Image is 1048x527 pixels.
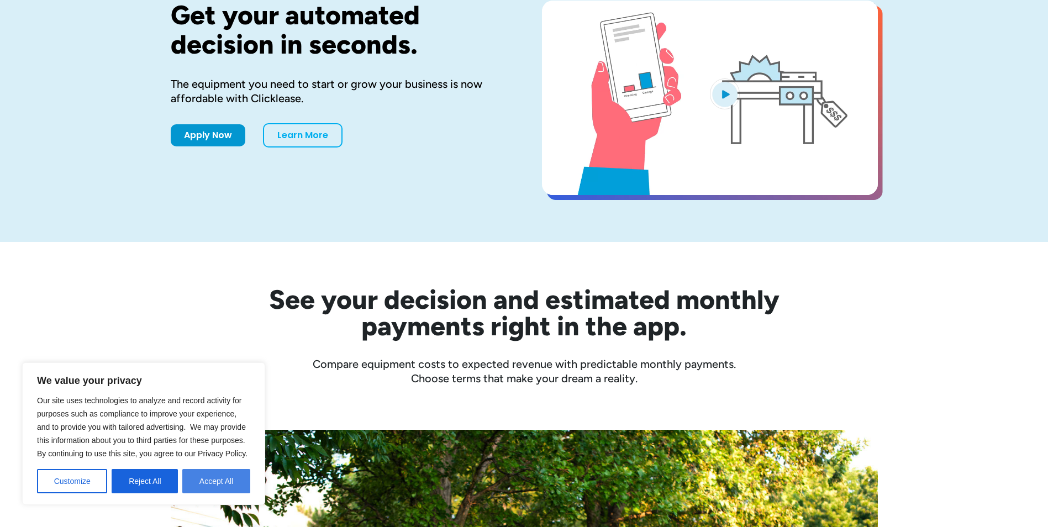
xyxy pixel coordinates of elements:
[542,1,878,195] a: open lightbox
[171,124,245,146] a: Apply Now
[215,286,834,339] h2: See your decision and estimated monthly payments right in the app.
[37,469,107,493] button: Customize
[171,77,507,106] div: The equipment you need to start or grow your business is now affordable with Clicklease.
[710,78,740,109] img: Blue play button logo on a light blue circular background
[112,469,178,493] button: Reject All
[182,469,250,493] button: Accept All
[37,374,250,387] p: We value your privacy
[37,396,247,458] span: Our site uses technologies to analyze and record activity for purposes such as compliance to impr...
[263,123,343,147] a: Learn More
[22,362,265,505] div: We value your privacy
[171,1,507,59] h1: Get your automated decision in seconds.
[171,357,878,386] div: Compare equipment costs to expected revenue with predictable monthly payments. Choose terms that ...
